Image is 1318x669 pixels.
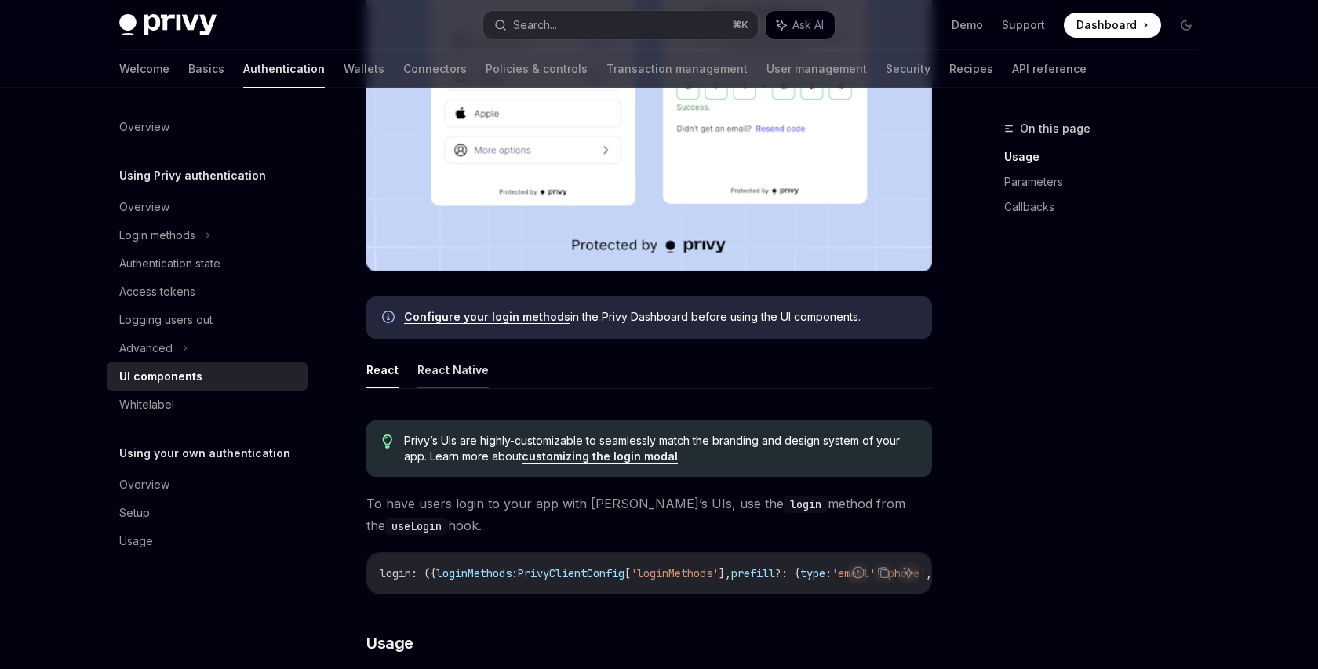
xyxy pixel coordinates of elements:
[952,17,983,33] a: Demo
[119,14,217,36] img: dark logo
[784,496,828,513] code: login
[522,449,678,464] a: customizing the login modal
[119,532,153,551] div: Usage
[832,566,876,580] span: 'email'
[792,17,824,33] span: Ask AI
[873,562,894,583] button: Copy the contents from the code block
[1004,144,1211,169] a: Usage
[119,282,195,301] div: Access tokens
[486,50,588,88] a: Policies & controls
[119,226,195,245] div: Login methods
[624,566,631,580] span: [
[119,395,174,414] div: Whitelabel
[926,566,932,580] span: ,
[1012,50,1087,88] a: API reference
[119,254,220,273] div: Authentication state
[1020,119,1090,138] span: On this page
[188,50,224,88] a: Basics
[800,566,825,580] span: type
[107,278,308,306] a: Access tokens
[719,566,731,580] span: ],
[107,249,308,278] a: Authentication state
[518,566,624,580] span: PrivyClientConfig
[119,198,169,216] div: Overview
[366,632,413,654] span: Usage
[119,339,173,358] div: Advanced
[766,11,835,39] button: Ask AI
[403,50,467,88] a: Connectors
[417,351,489,388] button: React Native
[825,566,832,580] span: :
[243,50,325,88] a: Authentication
[1004,169,1211,195] a: Parameters
[513,16,557,35] div: Search...
[382,434,393,449] svg: Tip
[107,193,308,221] a: Overview
[404,433,916,464] span: Privy’s UIs are highly-customizable to seamlessly match the branding and design system of your ap...
[775,566,800,580] span: ?: {
[366,493,932,536] span: To have users login to your app with [PERSON_NAME]’s UIs, use the method from the hook.
[119,475,169,494] div: Overview
[404,309,916,325] span: in the Privy Dashboard before using the UI components.
[886,50,930,88] a: Security
[107,391,308,419] a: Whitelabel
[436,566,512,580] span: loginMethods
[119,50,169,88] a: Welcome
[119,444,290,463] h5: Using your own authentication
[107,499,308,527] a: Setup
[1174,13,1199,38] button: Toggle dark mode
[1064,13,1161,38] a: Dashboard
[107,362,308,391] a: UI components
[411,566,436,580] span: : ({
[119,311,213,329] div: Logging users out
[1076,17,1137,33] span: Dashboard
[949,50,993,88] a: Recipes
[366,351,399,388] button: React
[732,19,748,31] span: ⌘ K
[119,504,150,522] div: Setup
[766,50,867,88] a: User management
[107,306,308,334] a: Logging users out
[404,310,570,324] a: Configure your login methods
[898,562,919,583] button: Ask AI
[107,113,308,141] a: Overview
[385,518,448,535] code: useLogin
[107,471,308,499] a: Overview
[119,118,169,136] div: Overview
[119,166,266,185] h5: Using Privy authentication
[1002,17,1045,33] a: Support
[119,367,202,386] div: UI components
[344,50,384,88] a: Wallets
[483,11,758,39] button: Search...⌘K
[380,566,411,580] span: login
[107,527,308,555] a: Usage
[1004,195,1211,220] a: Callbacks
[731,566,775,580] span: prefill
[848,562,868,583] button: Report incorrect code
[512,566,518,580] span: :
[382,311,398,326] svg: Info
[606,50,748,88] a: Transaction management
[631,566,719,580] span: 'loginMethods'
